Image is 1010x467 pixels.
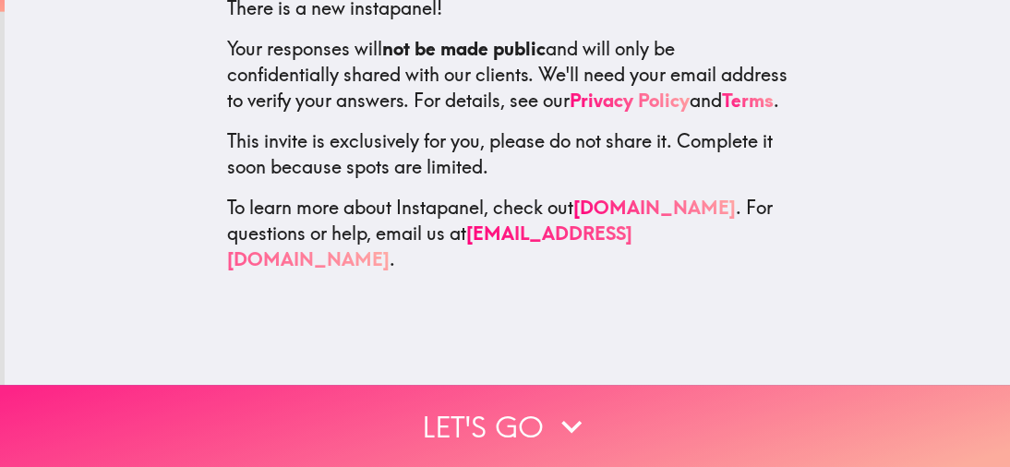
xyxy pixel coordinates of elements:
a: [EMAIL_ADDRESS][DOMAIN_NAME] [227,222,632,270]
p: Your responses will and will only be confidentially shared with our clients. We'll need your emai... [227,36,788,114]
b: not be made public [382,37,546,60]
a: Terms [722,89,774,112]
p: To learn more about Instapanel, check out . For questions or help, email us at . [227,195,788,272]
a: [DOMAIN_NAME] [573,196,736,219]
p: This invite is exclusively for you, please do not share it. Complete it soon because spots are li... [227,128,788,180]
a: Privacy Policy [570,89,690,112]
